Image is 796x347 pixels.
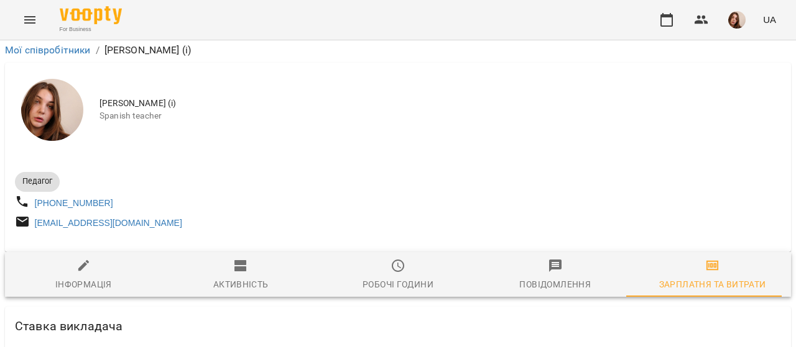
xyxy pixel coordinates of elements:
[99,110,781,122] span: Spanish teacher
[213,277,269,292] div: Активність
[104,43,192,58] p: [PERSON_NAME] (і)
[659,277,766,292] div: Зарплатня та Витрати
[35,218,182,228] a: [EMAIL_ADDRESS][DOMAIN_NAME]
[15,317,123,336] h6: Ставка викладача
[5,43,791,58] nav: breadcrumb
[15,5,45,35] button: Menu
[96,43,99,58] li: /
[363,277,433,292] div: Робочі години
[519,277,591,292] div: Повідомлення
[60,25,122,34] span: For Business
[758,8,781,31] button: UA
[35,198,113,208] a: [PHONE_NUMBER]
[21,79,83,141] img: Матюк Маргарита (і)
[5,44,91,56] a: Мої співробітники
[99,97,781,110] span: [PERSON_NAME] (і)
[60,6,122,24] img: Voopty Logo
[55,277,112,292] div: Інформація
[763,13,776,26] span: UA
[15,176,60,187] span: Педагог
[728,11,746,29] img: 6cd80b088ed49068c990d7a30548842a.jpg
